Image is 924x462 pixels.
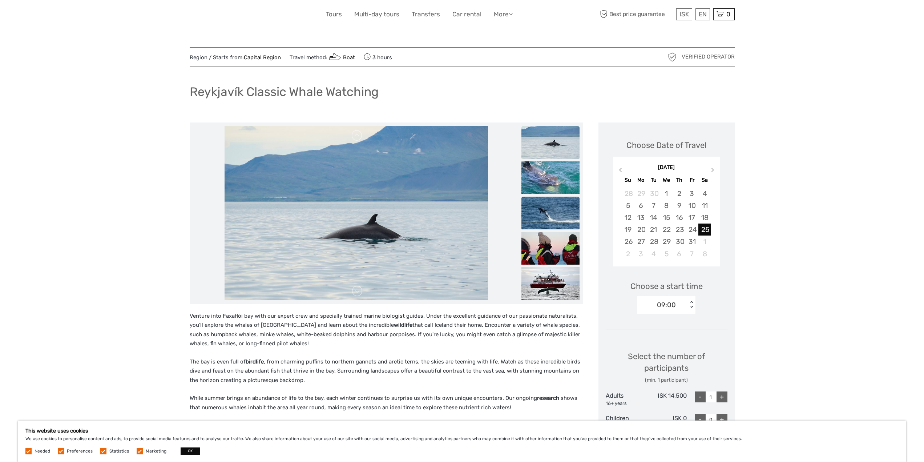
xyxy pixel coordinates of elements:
button: OK [181,447,200,455]
strong: research [537,395,559,401]
div: Choose Thursday, October 2nd, 2025 [673,188,686,200]
div: Choose Saturday, November 1st, 2025 [698,236,711,248]
div: Choose Tuesday, October 28th, 2025 [647,236,660,248]
div: + [717,391,727,402]
label: Needed [35,448,50,454]
label: Statistics [109,448,129,454]
div: (min. 1 participant) [606,377,727,384]
div: Choose Saturday, October 4th, 2025 [698,188,711,200]
div: Choose Friday, October 31st, 2025 [686,236,698,248]
div: Choose Tuesday, September 30th, 2025 [647,188,660,200]
div: + [717,414,727,425]
div: Choose Sunday, October 5th, 2025 [622,200,634,212]
img: verified_operator_grey_128.png [666,51,678,63]
img: b78d6e61daa04260bd164bb14028d35d_slider_thumbnail.jpeg [521,232,580,265]
div: Choose Friday, October 3rd, 2025 [686,188,698,200]
p: Venture into Faxaflói bay with our expert crew and specially trained marine biologist guides. Und... [190,312,583,349]
div: Choose Date of Travel [626,140,706,151]
h1: Reykjavík Classic Whale Watching [190,84,379,99]
div: Choose Thursday, October 16th, 2025 [673,212,686,224]
div: Choose Thursday, October 9th, 2025 [673,200,686,212]
a: Capital Region [244,54,281,61]
p: While summer brings an abundance of life to the bay, each winter continues to surprise us with it... [190,394,583,412]
div: Choose Saturday, October 11th, 2025 [698,200,711,212]
a: Boat [327,54,355,61]
div: Choose Monday, October 20th, 2025 [634,224,647,236]
div: - [695,391,706,402]
button: Next Month [708,166,719,177]
div: EN [695,8,710,20]
strong: wildlife [394,322,412,328]
div: [DATE] [613,164,720,172]
span: 0 [725,11,731,18]
a: Transfers [412,9,440,20]
a: Car rental [452,9,481,20]
div: Choose Sunday, October 12th, 2025 [622,212,634,224]
a: More [494,9,513,20]
div: Choose Monday, November 3rd, 2025 [634,248,647,260]
div: Choose Sunday, September 28th, 2025 [622,188,634,200]
div: Choose Monday, October 6th, 2025 [634,200,647,212]
div: Choose Monday, October 13th, 2025 [634,212,647,224]
div: < > [689,301,695,309]
div: Choose Thursday, October 23rd, 2025 [673,224,686,236]
div: Choose Tuesday, November 4th, 2025 [647,248,660,260]
div: Choose Thursday, November 6th, 2025 [673,248,686,260]
img: 53c468548b7944e2b954fe9d63aa8bd3_slider_thumbnail.jpeg [521,161,580,194]
div: Choose Tuesday, October 21st, 2025 [647,224,660,236]
button: Previous Month [614,166,625,177]
label: Preferences [67,448,93,454]
div: Choose Saturday, October 18th, 2025 [698,212,711,224]
div: We use cookies to personalise content and ads, to provide social media features and to analyse ou... [18,421,906,462]
a: Tours [326,9,342,20]
div: - [695,414,706,425]
div: Choose Sunday, November 2nd, 2025 [622,248,634,260]
span: Region / Starts from: [190,54,281,61]
div: Th [673,175,686,185]
div: Choose Wednesday, October 15th, 2025 [660,212,673,224]
div: Choose Monday, October 27th, 2025 [634,236,647,248]
div: Tu [647,175,660,185]
div: We [660,175,673,185]
div: Choose Wednesday, October 8th, 2025 [660,200,673,212]
div: ISK 14,500 [646,391,687,407]
div: Choose Saturday, November 8th, 2025 [698,248,711,260]
div: Choose Wednesday, October 1st, 2025 [660,188,673,200]
strong: birdlife [246,358,264,365]
div: Choose Friday, October 17th, 2025 [686,212,698,224]
img: 7aee5af0ef2b436ab03a672e54ff506b_slider_thumbnail.jpeg [521,267,580,300]
div: Children [606,414,646,429]
div: Adults [606,391,646,407]
div: Fr [686,175,698,185]
div: Choose Friday, November 7th, 2025 [686,248,698,260]
div: Choose Wednesday, November 5th, 2025 [660,248,673,260]
div: Choose Sunday, October 19th, 2025 [622,224,634,236]
div: 16+ years [606,400,646,407]
span: ISK [679,11,689,18]
img: 51965d700edd45d38c2168157bc122b2_slider_thumbnail.jpeg [521,197,580,229]
div: Choose Wednesday, October 22nd, 2025 [660,224,673,236]
div: Choose Monday, September 29th, 2025 [634,188,647,200]
div: Choose Tuesday, October 14th, 2025 [647,212,660,224]
span: Choose a start time [630,281,703,292]
div: Sa [698,175,711,185]
span: Best price guarantee [598,8,674,20]
div: Choose Friday, October 10th, 2025 [686,200,698,212]
p: The bay is even full of , from charming puffins to northern gannets and arctic terns, the skies a... [190,357,583,385]
div: Choose Thursday, October 30th, 2025 [673,236,686,248]
span: 3 hours [364,52,392,62]
div: Choose Saturday, October 25th, 2025 [698,224,711,236]
div: month 2025-10 [615,188,718,260]
div: Choose Sunday, October 26th, 2025 [622,236,634,248]
div: Choose Wednesday, October 29th, 2025 [660,236,673,248]
div: Su [622,175,634,185]
div: Choose Friday, October 24th, 2025 [686,224,698,236]
h5: This website uses cookies [25,428,899,434]
div: Select the number of participants [606,351,727,384]
div: Mo [634,175,647,185]
label: Marketing [146,448,166,454]
button: Open LiveChat chat widget [84,11,92,20]
div: Choose Tuesday, October 7th, 2025 [647,200,660,212]
span: Travel method: [290,52,355,62]
div: 09:00 [657,300,676,310]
